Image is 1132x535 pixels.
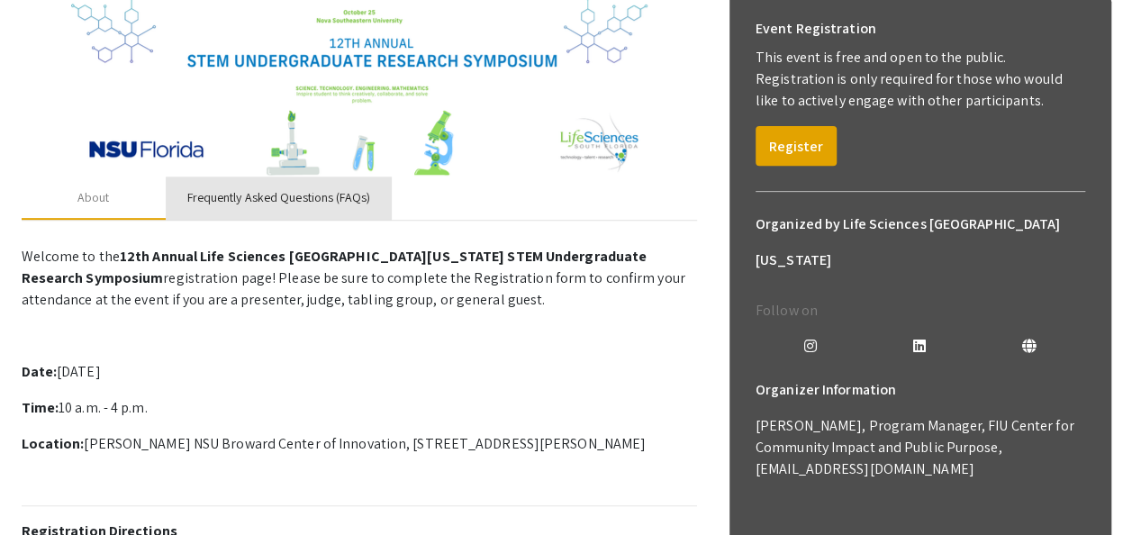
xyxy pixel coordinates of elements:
p: [PERSON_NAME] NSU Broward Center of Innovation, [STREET_ADDRESS][PERSON_NAME] [22,433,697,455]
p: Welcome to the registration page! Please be sure to complete the Registration form to confirm you... [22,246,697,311]
p: This event is free and open to the public. Registration is only required for those who would like... [756,47,1085,112]
h6: Organized by Life Sciences [GEOGRAPHIC_DATA][US_STATE] [756,206,1085,278]
strong: Location: [22,434,85,453]
h6: Event Registration [756,11,876,47]
iframe: Chat [14,454,77,521]
p: Follow on [756,300,1085,322]
p: [DATE] [22,361,697,383]
p: 10 a.m. - 4 p.m. [22,397,697,419]
strong: Time: [22,398,59,417]
button: Register [756,126,837,166]
h6: Organizer Information [756,372,1085,408]
strong: 12th Annual Life Sciences [GEOGRAPHIC_DATA][US_STATE] STEM Undergraduate Research Symposium [22,247,648,287]
div: About [77,188,110,207]
p: [PERSON_NAME], Program Manager, FIU Center for Community Impact and Public Purpose, [EMAIL_ADDRES... [756,415,1085,480]
strong: Date: [22,362,58,381]
div: Frequently Asked Questions (FAQs) [187,188,370,207]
